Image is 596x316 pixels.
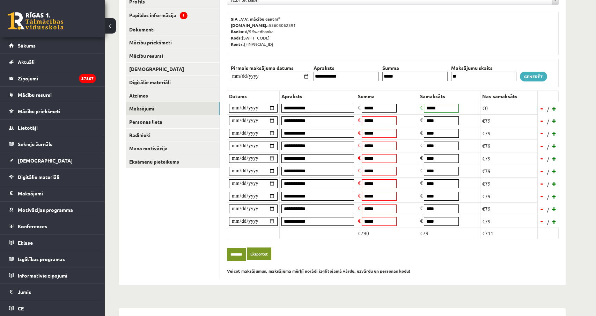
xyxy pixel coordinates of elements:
a: Motivācijas programma [9,202,96,218]
span: € [420,205,423,211]
a: Konferences [9,218,96,234]
span: Jumis [18,289,31,295]
span: € [358,192,361,199]
span: Konferences [18,223,47,229]
a: + [551,153,558,164]
a: Dokumenti [126,23,220,36]
b: SIA „V.V. mācību centrs” [231,16,281,22]
a: Lietotāji [9,120,96,136]
a: + [551,103,558,114]
span: / [546,193,550,201]
span: € [420,155,423,161]
span: Sekmju žurnāls [18,141,52,147]
a: Eksportēt [247,247,271,260]
a: Mācību priekšmeti [126,36,220,49]
a: - [538,128,545,138]
a: + [551,115,558,126]
span: / [546,156,550,163]
legend: Ziņojumi [18,70,96,86]
span: / [546,143,550,150]
a: Digitālie materiāli [9,169,96,185]
span: € [420,167,423,173]
a: + [551,166,558,176]
a: Mācību resursi [9,87,96,103]
span: Informatīvie ziņojumi [18,272,67,279]
a: Informatīvie ziņojumi [9,267,96,283]
td: €79 [480,177,538,190]
span: Mācību priekšmeti [18,108,60,114]
td: €79 [480,215,538,228]
b: [DOMAIN_NAME].: [231,22,269,28]
span: ! [180,12,187,19]
span: € [358,180,361,186]
a: - [538,191,545,201]
a: - [538,178,545,189]
th: Datums [227,91,280,102]
a: Mācību resursi [126,49,220,62]
span: / [546,106,550,113]
a: - [538,141,545,151]
a: + [551,128,558,138]
a: - [538,166,545,176]
i: 37867 [79,74,96,83]
span: Aktuāli [18,59,35,65]
a: - [538,153,545,164]
span: € [358,155,361,161]
a: Maksājumi [9,185,96,201]
a: Sekmju žurnāls [9,136,96,152]
p: 53603062391 A/S Swedbanka [SWIFT_CODE] [FINANCIAL_ID] [231,16,555,47]
a: Mācību priekšmeti [9,103,96,119]
span: CE [18,305,24,311]
span: Sākums [18,42,36,49]
td: €79 [480,202,538,215]
td: €0 [480,102,538,114]
a: Ģenerēt [520,72,547,81]
span: [DEMOGRAPHIC_DATA] [18,157,73,164]
a: Sākums [9,37,96,53]
span: € [420,192,423,199]
th: Samaksāts [418,91,480,102]
a: + [551,178,558,189]
a: + [551,203,558,214]
span: € [358,217,361,224]
td: €79 [480,139,538,152]
th: Apraksts [280,91,356,102]
th: Nav samaksāts [480,91,538,102]
b: Veicot maksājumus, maksājuma mērķī norādi izglītojamā vārdu, uzvārdu un personas kodu! [227,268,410,274]
a: Radinieki [126,129,220,142]
b: Kods: [231,35,242,41]
span: € [420,180,423,186]
a: Jumis [9,284,96,300]
span: € [420,129,423,136]
td: €79 [418,228,480,239]
th: Maksājumu skaits [449,64,518,72]
span: Motivācijas programma [18,207,73,213]
td: €711 [480,228,538,239]
a: - [538,203,545,214]
td: €79 [480,190,538,202]
span: € [358,117,361,123]
a: - [538,216,545,227]
a: Maksājumi [126,102,220,115]
a: Rīgas 1. Tālmācības vidusskola [8,12,64,30]
span: Eklase [18,239,33,246]
span: / [546,181,550,188]
a: + [551,141,558,151]
a: Eklase [9,235,96,251]
a: Personas lieta [126,115,220,128]
a: Aktuāli [9,54,96,70]
span: / [546,206,550,213]
span: € [420,217,423,224]
span: € [358,104,361,110]
a: [DEMOGRAPHIC_DATA] [9,152,96,168]
span: € [420,117,423,123]
td: €79 [480,114,538,127]
span: € [358,142,361,148]
span: Izglītības programas [18,256,65,262]
a: Izglītības programas [9,251,96,267]
span: / [546,130,550,138]
b: Konts: [231,41,244,47]
b: Banka: [231,29,245,34]
span: / [546,168,550,175]
a: Atzīmes [126,89,220,102]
